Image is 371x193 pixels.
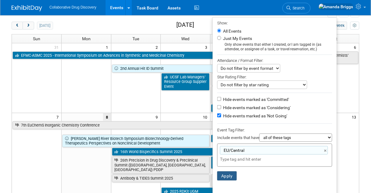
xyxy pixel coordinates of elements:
[220,156,305,162] input: Type tag and hit enter
[23,22,34,30] button: next
[217,127,332,134] div: Event Tag Filter:
[222,105,290,111] label: Hide events marked as 'Considering'
[319,3,354,10] img: Amanda Briggs
[56,113,61,121] span: 7
[176,22,194,28] h2: [DATE]
[12,22,23,30] button: prev
[217,19,332,27] div: Show:
[155,113,160,121] span: 9
[82,36,91,41] span: Mon
[291,6,305,10] span: Search
[62,135,210,147] a: [PERSON_NAME] River Biotech Symposium Biotechnology-Derived Therapeutics Perspectives on Nonclini...
[112,174,210,182] a: Antibody & TIDES Summit 2025
[350,22,359,30] button: myCustomButton
[222,29,241,33] label: All Events
[217,171,237,180] button: Apply
[37,22,53,30] button: [DATE]
[353,24,357,28] i: Personalize Calendar
[333,22,347,30] button: week
[211,86,259,104] a: Biolife Summit Mid-Atlantic BioLife Summit (*Philly)
[132,36,139,41] span: Tue
[211,174,309,187] a: Rocky Mountain Life Sciences - Investor and Partnering Conference
[13,52,259,59] a: EFMC-ASMC 2025 - International Symposium on Advances in Synthetic and Medicinal Chemistry
[211,156,309,169] a: Korean Society of Medicinal Chemistry Conference 2025
[217,134,332,144] div: Include events that have
[217,42,332,52] div: Only show events that either I created, or I am tagged in (as attendee, or assignee of a task, or...
[112,148,259,156] a: 16th World Bispecifics Summit 2025
[217,73,332,80] div: Star Rating Filter:
[161,73,210,91] a: UCSF Lab Managers’ Resource Group Supplier Event
[211,135,309,143] a: 2025 NIH Research Festival Vendor Exhibit
[12,5,42,11] img: ExhibitDay
[112,156,210,174] a: 26th Precision in Drug Discovery & Preclinical Summit ([GEOGRAPHIC_DATA], [GEOGRAPHIC_DATA], [GEO...
[112,65,259,73] a: 2nd Annual Hit ID Summit
[222,35,252,41] label: Just My Events
[49,5,96,9] span: Collaborative Drug Discovery
[222,113,287,119] label: Hide events marked as 'Not Going'
[211,73,259,86] a: Bio Innovation Conference 2025
[211,104,259,112] a: CDF Cambridge
[283,3,311,13] a: Search
[217,57,332,64] div: Attendance / Format Filter:
[324,147,328,154] a: ×
[222,96,289,102] label: Hide events marked as 'Committed'
[103,113,111,121] span: 8
[205,43,210,51] span: 3
[54,43,61,51] span: 31
[351,113,359,121] span: 13
[106,43,111,51] span: 1
[13,121,259,129] a: 7th EuChemS Inorganic Chemistry Conference
[33,36,40,41] span: Sun
[354,43,359,51] span: 6
[181,36,189,41] span: Wed
[203,113,210,121] span: 10
[155,43,160,51] span: 2
[222,147,244,153] span: EU/Central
